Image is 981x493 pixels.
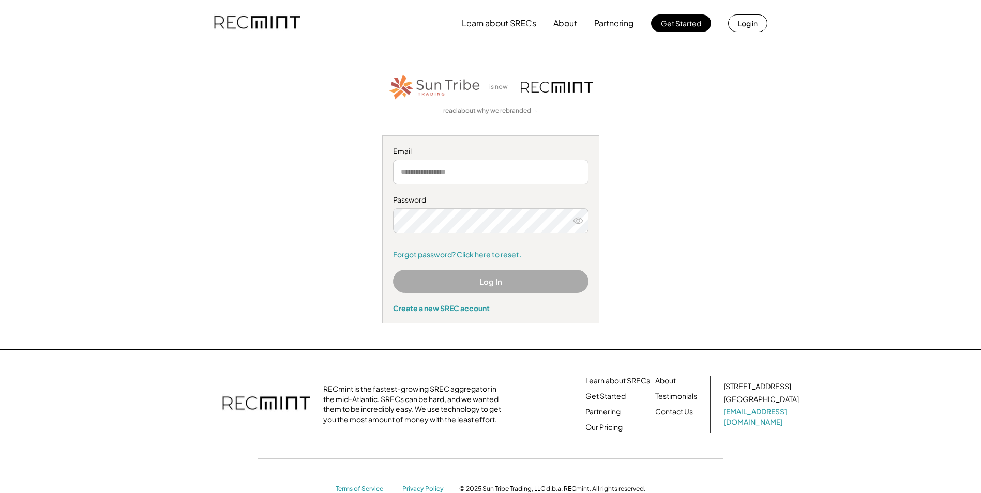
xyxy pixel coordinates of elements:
img: recmint-logotype%403x.png [521,82,593,93]
a: Testimonials [655,391,697,402]
div: RECmint is the fastest-growing SREC aggregator in the mid-Atlantic. SRECs can be hard, and we wan... [323,384,507,424]
button: Learn about SRECs [462,13,536,34]
button: Partnering [594,13,634,34]
img: STT_Horizontal_Logo%2B-%2BColor.png [388,73,481,101]
a: Our Pricing [585,422,623,433]
a: Forgot password? Click here to reset. [393,250,588,260]
button: Log In [393,270,588,293]
div: [STREET_ADDRESS] [723,381,791,392]
div: [GEOGRAPHIC_DATA] [723,394,799,405]
img: recmint-logotype%403x.png [222,386,310,422]
a: About [655,376,676,386]
a: Get Started [585,391,626,402]
button: Log in [728,14,767,32]
button: Get Started [651,14,711,32]
div: Password [393,195,588,205]
div: is now [487,83,516,91]
img: recmint-logotype%403x.png [214,6,300,41]
div: © 2025 Sun Tribe Trading, LLC d.b.a. RECmint. All rights reserved. [459,485,645,493]
button: About [553,13,577,34]
a: Contact Us [655,407,693,417]
a: Partnering [585,407,621,417]
div: Email [393,146,588,157]
div: Create a new SREC account [393,303,588,313]
a: [EMAIL_ADDRESS][DOMAIN_NAME] [723,407,801,427]
a: read about why we rebranded → [443,106,538,115]
a: Learn about SRECs [585,376,650,386]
